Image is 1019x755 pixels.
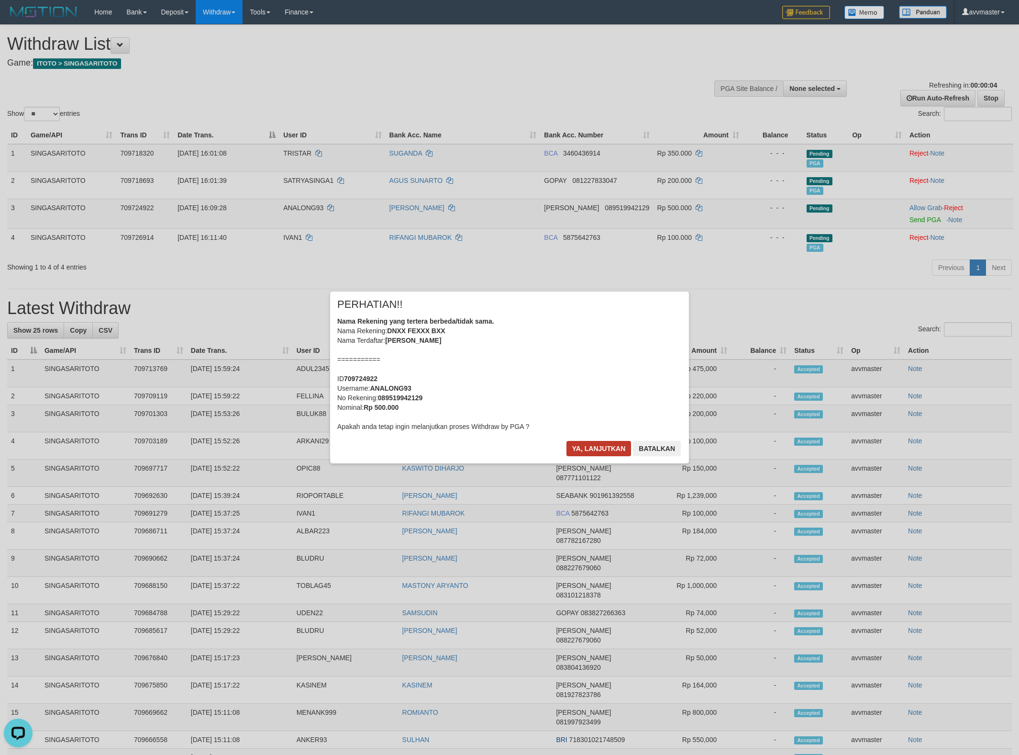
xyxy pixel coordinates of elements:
b: Nama Rekening yang tertera berbeda/tidak sama. [337,317,494,325]
b: DNXX FEXXX BXX [387,327,445,335]
div: Nama Rekening: Nama Terdaftar: =========== ID Username: No Rekening: Nominal: Apakah anda tetap i... [337,316,682,431]
b: 089519942129 [378,394,422,402]
b: 709724922 [344,375,377,383]
button: Batalkan [633,441,681,456]
button: Open LiveChat chat widget [4,4,33,33]
b: ANALONG93 [370,384,411,392]
b: [PERSON_NAME] [385,337,441,344]
b: Rp 500.000 [364,404,399,411]
span: PERHATIAN!! [337,300,403,309]
button: Ya, lanjutkan [566,441,631,456]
